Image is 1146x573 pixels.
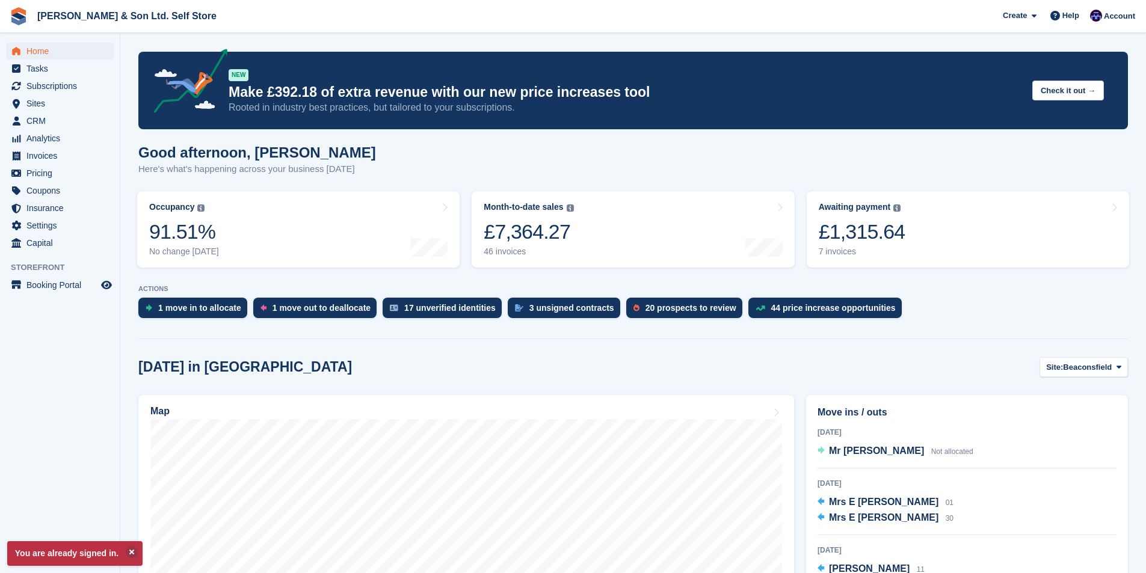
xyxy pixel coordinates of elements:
span: Sites [26,95,99,112]
img: price-adjustments-announcement-icon-8257ccfd72463d97f412b2fc003d46551f7dbcb40ab6d574587a9cd5c0d94... [144,49,228,117]
span: Analytics [26,130,99,147]
div: 44 price increase opportunities [771,303,896,313]
span: Storefront [11,262,120,274]
span: Home [26,43,99,60]
a: 44 price increase opportunities [748,298,908,324]
a: menu [6,277,114,293]
h2: Move ins / outs [818,405,1117,420]
a: menu [6,165,114,182]
img: prospect-51fa495bee0391a8d652442698ab0144808aea92771e9ea1ae160a38d050c398.svg [633,304,639,311]
span: Site: [1046,361,1063,373]
a: 3 unsigned contracts [508,298,626,324]
a: menu [6,95,114,112]
img: contract_signature_icon-13c848040528278c33f63329250d36e43548de30e8caae1d1a13099fd9432cc5.svg [515,304,523,311]
a: 20 prospects to review [626,298,748,324]
span: 30 [946,514,953,522]
div: 46 invoices [484,247,573,257]
span: Booking Portal [26,277,99,293]
img: move_outs_to_deallocate_icon-f764333ba52eb49d3ac5e1228854f67142a1ed5810a6f6cc68b1a99e826820c5.svg [260,304,266,311]
div: [DATE] [818,545,1117,556]
a: 1 move out to deallocate [253,298,383,324]
span: Pricing [26,165,99,182]
p: Rooted in industry best practices, but tailored to your subscriptions. [229,101,1023,114]
span: Mrs E [PERSON_NAME] [829,512,938,522]
img: stora-icon-8386f47178a22dfd0bd8f6a31ec36ba5ce8667c1dd55bd0f319d3a0aa187defe.svg [10,7,28,25]
div: 1 move in to allocate [158,303,241,313]
div: Month-to-date sales [484,202,563,212]
a: 1 move in to allocate [138,298,253,324]
div: 91.51% [149,219,219,244]
img: verify_identity-adf6edd0f0f0b5bbfe63781bf79b02c33cf7c696d77639b501bdc392416b5a36.svg [390,304,398,311]
h2: [DATE] in [GEOGRAPHIC_DATA] [138,359,352,375]
a: Preview store [99,278,114,292]
div: 1 move out to deallocate [273,303,371,313]
a: Mr [PERSON_NAME] Not allocated [818,444,973,459]
p: Make £392.18 of extra revenue with our new price increases tool [229,84,1023,101]
a: menu [6,112,114,129]
a: Occupancy 91.51% No change [DATE] [137,191,460,268]
div: NEW [229,69,248,81]
span: Not allocated [931,447,973,456]
span: Settings [26,217,99,234]
span: Account [1104,10,1135,22]
div: 3 unsigned contracts [529,303,614,313]
a: menu [6,43,114,60]
button: Site: Beaconsfield [1040,357,1128,377]
span: Help [1062,10,1079,22]
span: Coupons [26,182,99,199]
span: Beaconsfield [1063,361,1112,373]
a: 17 unverified identities [383,298,508,324]
a: menu [6,60,114,77]
a: menu [6,130,114,147]
img: Josey Kitching [1090,10,1102,22]
a: Mrs E [PERSON_NAME] 01 [818,495,953,510]
img: icon-info-grey-7440780725fd019a000dd9b08b2336e03edf1995a4989e88bcd33f0948082b44.svg [567,204,574,212]
p: You are already signed in. [7,541,143,566]
a: menu [6,182,114,199]
div: Occupancy [149,202,194,212]
span: Subscriptions [26,78,99,94]
a: Month-to-date sales £7,364.27 46 invoices [472,191,794,268]
div: [DATE] [818,478,1117,489]
a: Awaiting payment £1,315.64 7 invoices [807,191,1129,268]
button: Check it out → [1032,81,1104,100]
div: 20 prospects to review [645,303,736,313]
img: icon-info-grey-7440780725fd019a000dd9b08b2336e03edf1995a4989e88bcd33f0948082b44.svg [893,204,901,212]
div: Awaiting payment [819,202,891,212]
span: Capital [26,234,99,251]
img: icon-info-grey-7440780725fd019a000dd9b08b2336e03edf1995a4989e88bcd33f0948082b44.svg [197,204,205,212]
span: Mr [PERSON_NAME] [829,446,924,456]
div: No change [DATE] [149,247,219,257]
a: menu [6,234,114,251]
div: 17 unverified identities [404,303,496,313]
span: Tasks [26,60,99,77]
span: Mrs E [PERSON_NAME] [829,497,938,507]
span: Insurance [26,200,99,216]
img: price_increase_opportunities-93ffe204e8149a01c8c9dc8f82e8f89637d9d84a8eef4429ea346261dce0b2c0.svg [756,305,765,311]
p: ACTIONS [138,285,1128,293]
div: [DATE] [818,427,1117,438]
img: move_ins_to_allocate_icon-fdf77a2bb77ea45bf5b3d319d69a93e2d87916cf1d5bf7949dd705db3b84f3ca.svg [146,304,152,311]
p: Here's what's happening across your business [DATE] [138,162,376,176]
h1: Good afternoon, [PERSON_NAME] [138,144,376,161]
a: menu [6,78,114,94]
div: 7 invoices [819,247,905,257]
a: menu [6,147,114,164]
span: CRM [26,112,99,129]
span: Create [1003,10,1027,22]
h2: Map [150,406,170,417]
div: £7,364.27 [484,219,573,244]
a: menu [6,217,114,234]
div: £1,315.64 [819,219,905,244]
a: [PERSON_NAME] & Son Ltd. Self Store [32,6,221,26]
a: menu [6,200,114,216]
a: Mrs E [PERSON_NAME] 30 [818,510,953,526]
span: Invoices [26,147,99,164]
span: 01 [946,498,953,507]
